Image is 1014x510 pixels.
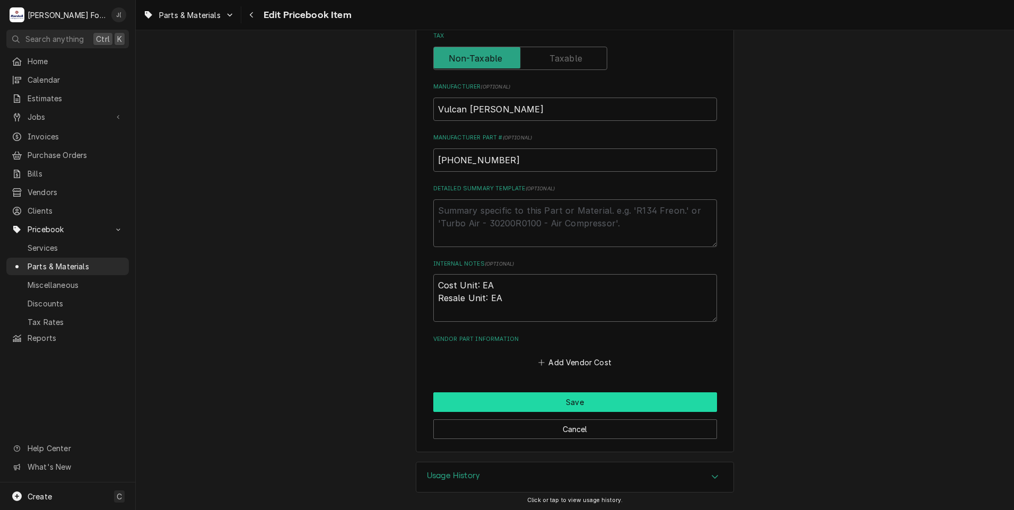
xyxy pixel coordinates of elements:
[433,260,717,322] div: Internal Notes
[111,7,126,22] div: Jeff Debigare (109)'s Avatar
[28,74,124,85] span: Calendar
[6,313,129,331] a: Tax Rates
[6,71,129,89] a: Calendar
[243,6,260,23] button: Navigate back
[433,134,717,171] div: Manufacturer Part #
[117,33,122,45] span: K
[6,458,129,476] a: Go to What's New
[6,30,129,48] button: Search anythingCtrlK
[416,462,733,492] button: Accordion Details Expand Trigger
[433,260,717,268] label: Internal Notes
[433,392,717,439] div: Button Group
[28,168,124,179] span: Bills
[6,295,129,312] a: Discounts
[433,335,717,344] label: Vendor Part Information
[25,33,84,45] span: Search anything
[28,131,124,142] span: Invoices
[6,329,129,347] a: Reports
[28,316,124,328] span: Tax Rates
[28,461,123,472] span: What's New
[6,90,129,107] a: Estimates
[139,6,239,24] a: Go to Parts & Materials
[433,134,717,142] label: Manufacturer Part #
[433,184,717,193] label: Detailed Summary Template
[28,443,123,454] span: Help Center
[6,239,129,257] a: Services
[433,392,717,412] div: Button Group Row
[433,412,717,439] div: Button Group Row
[433,83,717,120] div: Manufacturer
[96,33,110,45] span: Ctrl
[28,242,124,253] span: Services
[6,202,129,219] a: Clients
[28,93,124,104] span: Estimates
[260,8,352,22] span: Edit Pricebook Item
[6,146,129,164] a: Purchase Orders
[28,150,124,161] span: Purchase Orders
[433,83,717,91] label: Manufacturer
[6,258,129,275] a: Parts & Materials
[6,52,129,70] a: Home
[28,224,108,235] span: Pricebook
[159,10,221,21] span: Parts & Materials
[28,10,106,21] div: [PERSON_NAME] Food Equipment Service
[433,335,717,370] div: Vendor Part Information
[6,221,129,238] a: Go to Pricebook
[28,332,124,344] span: Reports
[6,108,129,126] a: Go to Jobs
[433,184,717,247] div: Detailed Summary Template
[6,183,129,201] a: Vendors
[416,462,733,492] div: Accordion Header
[480,84,510,90] span: ( optional )
[433,419,717,439] button: Cancel
[433,32,717,40] label: Tax
[416,462,734,493] div: Usage History
[527,497,623,504] span: Click or tap to view usage history.
[28,205,124,216] span: Clients
[503,135,532,140] span: ( optional )
[28,279,124,291] span: Miscellaneous
[433,392,717,412] button: Save
[28,261,124,272] span: Parts & Materials
[6,165,129,182] a: Bills
[6,276,129,294] a: Miscellaneous
[433,274,717,322] textarea: Cost Unit: EA Resale Unit: EA
[6,439,129,457] a: Go to Help Center
[28,111,108,122] span: Jobs
[111,7,126,22] div: J(
[28,298,124,309] span: Discounts
[6,128,129,145] a: Invoices
[526,186,555,191] span: ( optional )
[485,261,514,267] span: ( optional )
[28,187,124,198] span: Vendors
[117,491,122,502] span: C
[427,471,480,481] h3: Usage History
[10,7,24,22] div: Marshall Food Equipment Service's Avatar
[28,492,52,501] span: Create
[28,56,124,67] span: Home
[537,355,614,370] button: Add Vendor Cost
[433,32,717,69] div: Tax
[10,7,24,22] div: M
